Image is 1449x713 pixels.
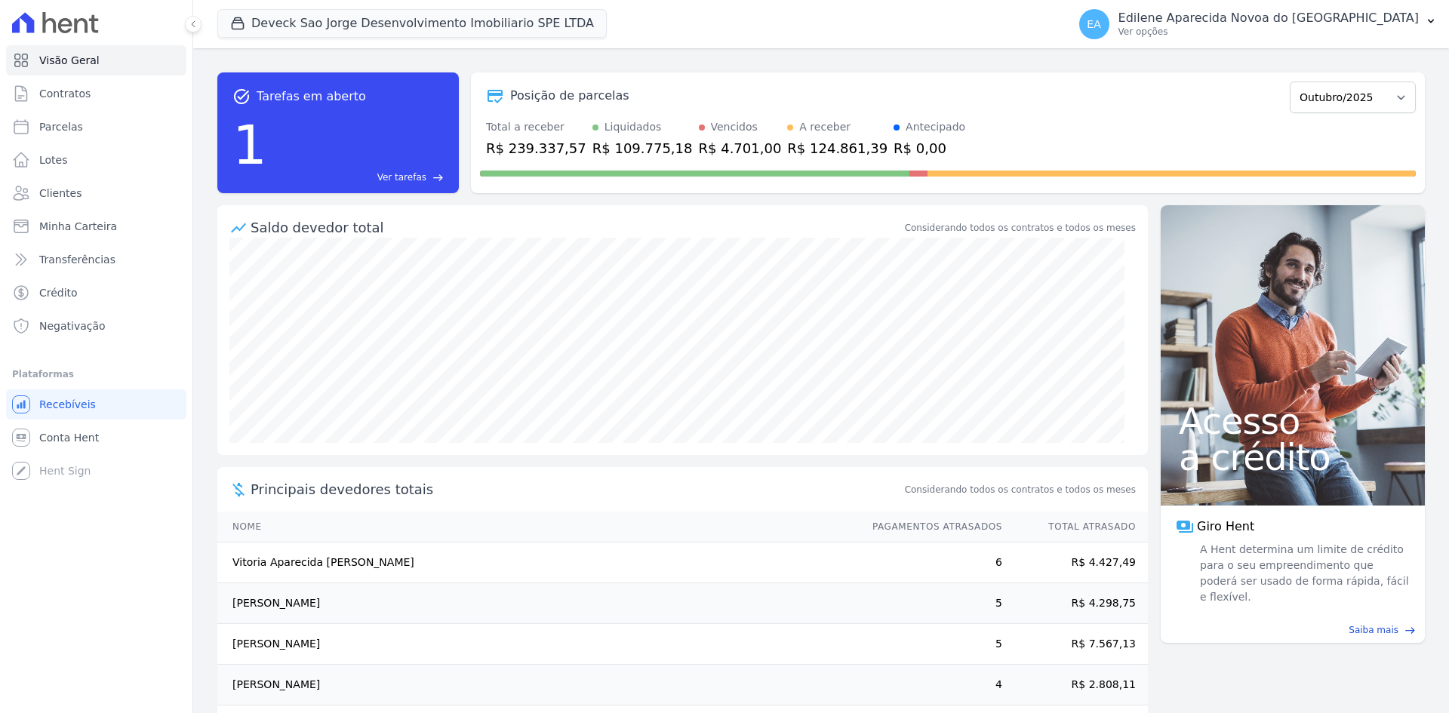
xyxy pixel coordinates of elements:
[251,217,902,238] div: Saldo devedor total
[486,138,586,158] div: R$ 239.337,57
[39,318,106,333] span: Negativação
[6,278,186,308] a: Crédito
[39,430,99,445] span: Conta Hent
[858,512,1003,542] th: Pagamentos Atrasados
[1349,623,1398,637] span: Saiba mais
[1067,3,1449,45] button: EA Edilene Aparecida Novoa do [GEOGRAPHIC_DATA] Ver opções
[1003,542,1148,583] td: R$ 4.427,49
[6,178,186,208] a: Clientes
[39,119,83,134] span: Parcelas
[39,397,96,412] span: Recebíveis
[251,479,902,499] span: Principais devedores totais
[273,171,444,184] a: Ver tarefas east
[217,9,607,38] button: Deveck Sao Jorge Desenvolvimento Imobiliario SPE LTDA
[6,112,186,142] a: Parcelas
[1404,625,1416,636] span: east
[6,389,186,420] a: Recebíveis
[432,172,444,183] span: east
[1179,439,1407,475] span: a crédito
[1003,665,1148,705] td: R$ 2.808,11
[1197,542,1410,605] span: A Hent determina um limite de crédito para o seu empreendimento que poderá ser usado de forma ráp...
[858,542,1003,583] td: 6
[1087,19,1100,29] span: EA
[1003,512,1148,542] th: Total Atrasado
[905,221,1136,235] div: Considerando todos os contratos e todos os meses
[39,152,68,167] span: Lotes
[6,311,186,341] a: Negativação
[6,211,186,241] a: Minha Carteira
[217,624,858,665] td: [PERSON_NAME]
[858,624,1003,665] td: 5
[592,138,693,158] div: R$ 109.775,18
[12,365,180,383] div: Plataformas
[1197,518,1254,536] span: Giro Hent
[6,145,186,175] a: Lotes
[39,285,78,300] span: Crédito
[799,119,851,135] div: A receber
[605,119,662,135] div: Liquidados
[510,87,629,105] div: Posição de parcelas
[787,138,888,158] div: R$ 124.861,39
[894,138,965,158] div: R$ 0,00
[217,512,858,542] th: Nome
[1003,583,1148,624] td: R$ 4.298,75
[858,665,1003,705] td: 4
[217,665,858,705] td: [PERSON_NAME]
[699,138,782,158] div: R$ 4.701,00
[1118,11,1419,26] p: Edilene Aparecida Novoa do [GEOGRAPHIC_DATA]
[377,171,426,184] span: Ver tarefas
[257,88,366,106] span: Tarefas em aberto
[217,542,858,583] td: Vitoria Aparecida [PERSON_NAME]
[39,86,91,101] span: Contratos
[217,583,858,624] td: [PERSON_NAME]
[486,119,586,135] div: Total a receber
[39,219,117,234] span: Minha Carteira
[232,106,267,184] div: 1
[906,119,965,135] div: Antecipado
[6,423,186,453] a: Conta Hent
[39,53,100,68] span: Visão Geral
[1179,403,1407,439] span: Acesso
[6,244,186,275] a: Transferências
[711,119,758,135] div: Vencidos
[1003,624,1148,665] td: R$ 7.567,13
[39,186,82,201] span: Clientes
[905,483,1136,496] span: Considerando todos os contratos e todos os meses
[6,45,186,75] a: Visão Geral
[1118,26,1419,38] p: Ver opções
[6,78,186,109] a: Contratos
[232,88,251,106] span: task_alt
[858,583,1003,624] td: 5
[39,252,115,267] span: Transferências
[1170,623,1416,637] a: Saiba mais east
